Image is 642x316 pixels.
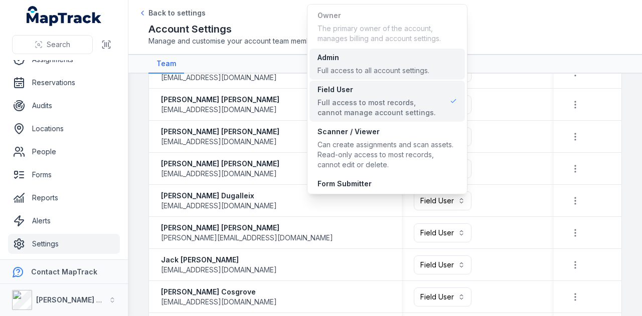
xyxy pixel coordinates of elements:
[317,85,442,95] div: Field User
[317,24,457,44] div: The primary owner of the account, manages billing and account settings.
[317,66,429,76] div: Full access to all account settings.
[317,127,457,137] div: Scanner / Viewer
[317,11,457,21] div: Owner
[317,98,442,118] div: Full access to most records, cannot manage account settings.
[414,191,471,210] button: Field User
[317,179,457,189] div: Form Submitter
[317,192,457,222] div: Can submit forms and scan assets. Read-only access to most records, cannot edit or delete.
[317,53,429,63] div: Admin
[307,4,467,194] div: Field User
[317,140,457,170] div: Can create assignments and scan assets. Read-only access to most records, cannot edit or delete.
